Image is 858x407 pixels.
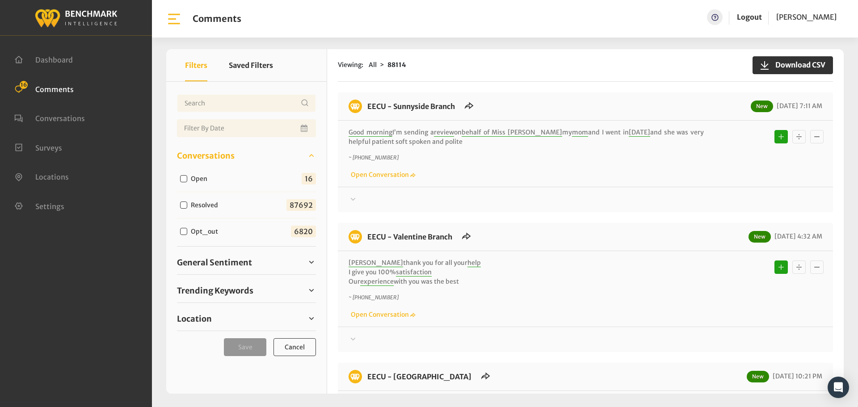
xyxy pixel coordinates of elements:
a: Trending Keywords [177,284,316,297]
a: EECU - Valentine Branch [367,232,452,241]
a: Comments 16 [14,84,74,93]
div: Basic example [772,128,826,146]
p: I’m sending a on my and I went in and she was very helpful patient soft spoken and polite [349,128,704,147]
input: Resolved [180,201,187,209]
a: Conversations [177,149,316,162]
a: EECU - [GEOGRAPHIC_DATA] [367,372,471,381]
button: Filters [185,49,207,81]
span: [PERSON_NAME] [349,259,403,267]
span: 87692 [286,199,316,211]
a: Location [177,312,316,325]
a: Surveys [14,143,62,151]
span: Comments [35,84,74,93]
span: mom [572,128,588,137]
label: Resolved [188,201,225,210]
a: Open Conversation [349,310,416,319]
h6: EECU - Clinton Way [362,370,477,383]
img: benchmark [349,370,362,383]
a: Logout [737,13,762,21]
span: experience [360,277,394,286]
a: [PERSON_NAME] [776,9,837,25]
span: Trending Keywords [177,285,253,297]
h6: EECU - Valentine Branch [362,230,458,243]
p: thank you for all your I give you 100% Our with you was the best [349,258,704,286]
span: Location [177,313,212,325]
span: Dashboard [35,55,73,64]
span: Surveys [35,143,62,152]
input: Opt_out [180,228,187,235]
span: 16 [20,81,28,89]
span: Download CSV [770,59,825,70]
img: benchmark [349,230,362,243]
button: Cancel [273,338,316,356]
span: Good morning [349,128,392,137]
span: General Sentiment [177,256,252,269]
span: New [751,101,773,112]
span: [DATE] 4:32 AM [772,232,822,240]
span: Locations [35,172,69,181]
a: Settings [14,201,64,210]
button: Saved Filters [229,49,273,81]
span: [DATE] 7:11 AM [774,102,822,110]
i: ~ [PHONE_NUMBER] [349,154,399,161]
i: ~ [PHONE_NUMBER] [349,294,399,301]
span: help [467,259,481,267]
input: Date range input field [177,119,316,137]
img: benchmark [349,100,362,113]
a: Logout [737,9,762,25]
span: 6820 [291,226,316,237]
span: New [747,371,769,382]
a: Open Conversation [349,171,416,179]
strong: 88114 [387,61,406,69]
span: behalf of Miss [PERSON_NAME] [462,128,562,137]
h6: EECU - Sunnyside Branch [362,100,460,113]
input: Username [177,94,316,112]
span: New [749,231,771,243]
a: Locations [14,172,69,180]
img: benchmark [34,7,118,29]
span: 16 [302,173,316,185]
span: All [369,61,377,69]
span: [DATE] [629,128,650,137]
h1: Comments [193,13,241,24]
label: Opt_out [188,227,225,236]
a: Dashboard [14,55,73,63]
span: satisfaction [396,268,432,277]
div: Basic example [772,258,826,276]
button: Download CSV [753,56,833,74]
input: Open [180,175,187,182]
a: Conversations [14,113,85,122]
div: Open Intercom Messenger [828,377,849,398]
label: Open [188,174,214,184]
span: Conversations [177,150,235,162]
button: Open Calendar [299,119,311,137]
span: [DATE] 10:21 PM [770,372,822,380]
a: EECU - Sunnyside Branch [367,102,455,111]
span: Conversations [35,114,85,123]
img: bar [166,11,182,27]
span: Settings [35,201,64,210]
span: [PERSON_NAME] [776,13,837,21]
span: Viewing: [338,60,363,70]
a: General Sentiment [177,256,316,269]
span: review [434,128,454,137]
